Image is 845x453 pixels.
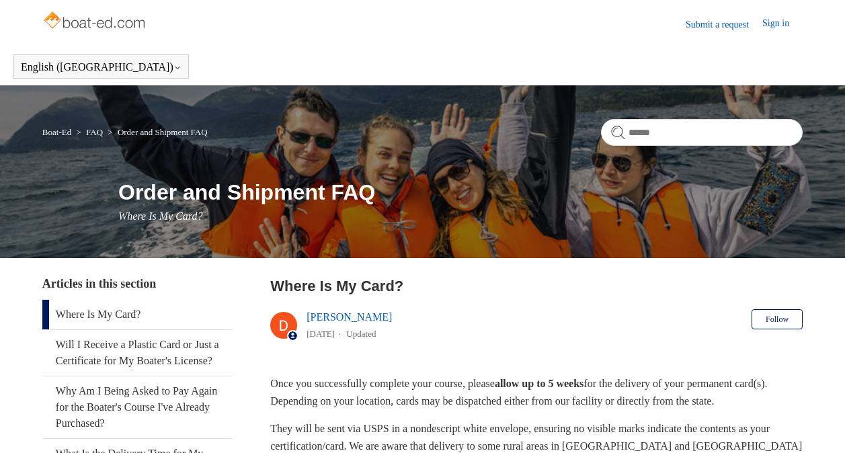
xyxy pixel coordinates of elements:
[73,127,105,137] li: FAQ
[270,275,803,297] h2: Where Is My Card?
[752,309,803,329] button: Follow Article
[42,127,71,137] a: Boat-Ed
[307,329,335,339] time: 04/15/2024, 11:31
[42,300,233,329] a: Where Is My Card?
[118,127,208,137] a: Order and Shipment FAQ
[42,376,233,438] a: Why Am I Being Asked to Pay Again for the Boater's Course I've Already Purchased?
[42,127,74,137] li: Boat-Ed
[601,119,803,146] input: Search
[686,17,762,32] a: Submit a request
[118,176,803,208] h1: Order and Shipment FAQ
[118,210,202,222] span: Where Is My Card?
[800,408,835,443] div: Live chat
[42,8,149,35] img: Boat-Ed Help Center home page
[86,127,103,137] a: FAQ
[105,127,207,137] li: Order and Shipment FAQ
[346,329,376,339] li: Updated
[495,378,584,389] strong: allow up to 5 weeks
[270,375,803,409] p: Once you successfully complete your course, please for the delivery of your permanent card(s). De...
[42,330,233,376] a: Will I Receive a Plastic Card or Just a Certificate for My Boater's License?
[42,277,156,290] span: Articles in this section
[21,61,182,73] button: English ([GEOGRAPHIC_DATA])
[762,16,803,32] a: Sign in
[307,311,392,323] a: [PERSON_NAME]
